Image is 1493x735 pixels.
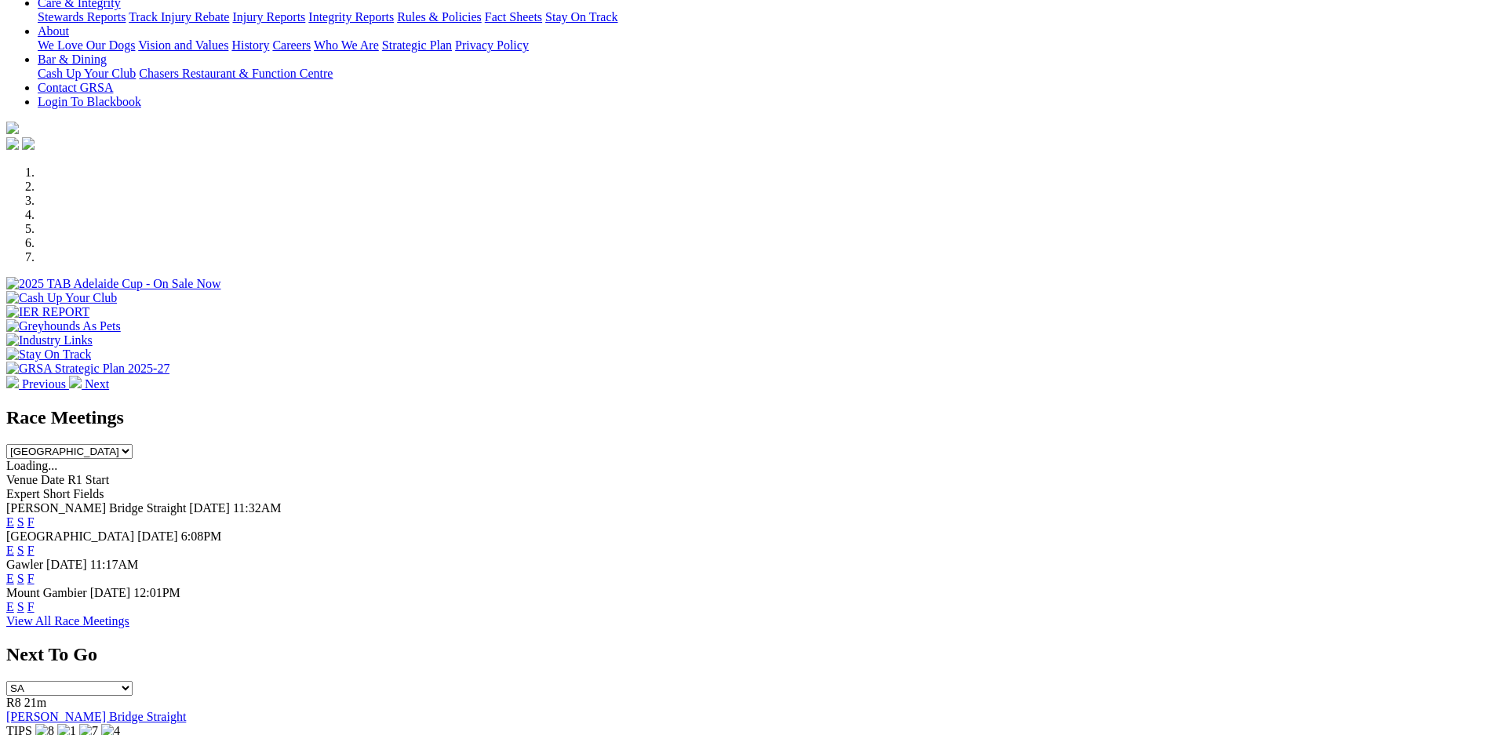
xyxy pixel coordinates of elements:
a: About [38,24,69,38]
span: Next [85,377,109,391]
img: Stay On Track [6,347,91,362]
a: We Love Our Dogs [38,38,135,52]
span: Short [43,487,71,500]
a: S [17,572,24,585]
div: Bar & Dining [38,67,1487,81]
span: 11:17AM [90,558,139,571]
span: [DATE] [90,586,131,599]
span: Fields [73,487,104,500]
a: Who We Are [314,38,379,52]
span: [GEOGRAPHIC_DATA] [6,529,134,543]
a: E [6,544,14,557]
a: Stewards Reports [38,10,126,24]
span: Venue [6,473,38,486]
a: Strategic Plan [382,38,452,52]
span: Mount Gambier [6,586,87,599]
a: S [17,600,24,613]
a: E [6,572,14,585]
span: 6:08PM [181,529,222,543]
span: 12:01PM [133,586,180,599]
img: 2025 TAB Adelaide Cup - On Sale Now [6,277,221,291]
img: GRSA Strategic Plan 2025-27 [6,362,169,376]
img: twitter.svg [22,137,35,150]
img: facebook.svg [6,137,19,150]
span: Previous [22,377,66,391]
a: Stay On Track [545,10,617,24]
span: [DATE] [46,558,87,571]
img: Industry Links [6,333,93,347]
span: Date [41,473,64,486]
a: History [231,38,269,52]
a: Vision and Values [138,38,228,52]
a: Track Injury Rebate [129,10,229,24]
a: E [6,515,14,529]
a: Fact Sheets [485,10,542,24]
a: Contact GRSA [38,81,113,94]
div: About [38,38,1487,53]
a: Next [69,377,109,391]
span: R1 Start [67,473,109,486]
span: R8 [6,696,21,709]
a: F [27,600,35,613]
a: F [27,544,35,557]
img: chevron-left-pager-white.svg [6,376,19,388]
img: IER REPORT [6,305,89,319]
a: Injury Reports [232,10,305,24]
span: Gawler [6,558,43,571]
span: Expert [6,487,40,500]
a: [PERSON_NAME] Bridge Straight [6,710,186,723]
a: Cash Up Your Club [38,67,136,80]
a: S [17,544,24,557]
a: Login To Blackbook [38,95,141,108]
span: [DATE] [137,529,178,543]
a: Bar & Dining [38,53,107,66]
span: 11:32AM [233,501,282,515]
a: F [27,515,35,529]
h2: Race Meetings [6,407,1487,428]
a: View All Race Meetings [6,614,129,628]
img: Greyhounds As Pets [6,319,121,333]
img: Cash Up Your Club [6,291,117,305]
a: Careers [272,38,311,52]
a: Chasers Restaurant & Function Centre [139,67,333,80]
a: E [6,600,14,613]
a: Privacy Policy [455,38,529,52]
div: Care & Integrity [38,10,1487,24]
a: S [17,515,24,529]
a: Integrity Reports [308,10,394,24]
a: Rules & Policies [397,10,482,24]
h2: Next To Go [6,644,1487,665]
img: chevron-right-pager-white.svg [69,376,82,388]
span: Loading... [6,459,57,472]
span: [DATE] [189,501,230,515]
a: F [27,572,35,585]
img: logo-grsa-white.png [6,122,19,134]
a: Previous [6,377,69,391]
span: 21m [24,696,46,709]
span: [PERSON_NAME] Bridge Straight [6,501,186,515]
